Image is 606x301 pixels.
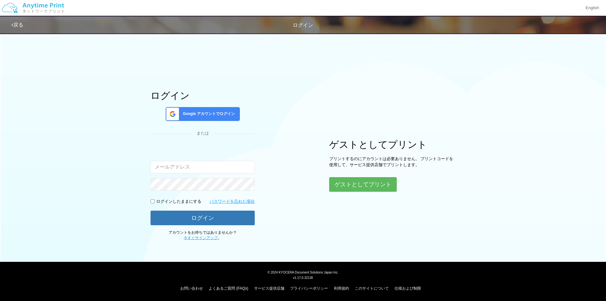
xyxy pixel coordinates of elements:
[180,286,203,291] a: お問い合わせ
[395,286,421,291] a: 仕様および制限
[151,211,255,225] button: ログイン
[329,139,455,150] h1: ゲストとしてプリント
[329,177,397,192] button: ゲストとしてプリント
[254,286,284,291] a: サービス提供店舗
[156,199,201,205] p: ログインしたままにする
[151,161,255,173] input: メールアドレス
[293,22,313,28] span: ログイン
[11,22,23,27] a: 戻る
[151,90,255,101] h1: ログイン
[293,276,313,280] span: v1.17.0.32136
[355,286,389,291] a: このサイトについて
[329,156,455,168] p: プリントするのにアカウントは必要ありません。 プリントコードを使用して、サービス提供店舗でプリントします。
[151,130,255,136] div: または
[184,236,218,240] a: 今すぐサインアップ
[209,286,248,291] a: よくあるご質問 (FAQs)
[334,286,349,291] a: 利用規約
[290,286,328,291] a: プライバシーポリシー
[184,236,222,240] span: 。
[268,270,339,274] span: © 2024 KYOCERA Document Solutions Japan Inc.
[180,111,235,117] span: Google アカウントでログイン
[151,230,255,241] p: アカウントをお持ちではありませんか？
[210,199,255,205] a: パスワードを忘れた場合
